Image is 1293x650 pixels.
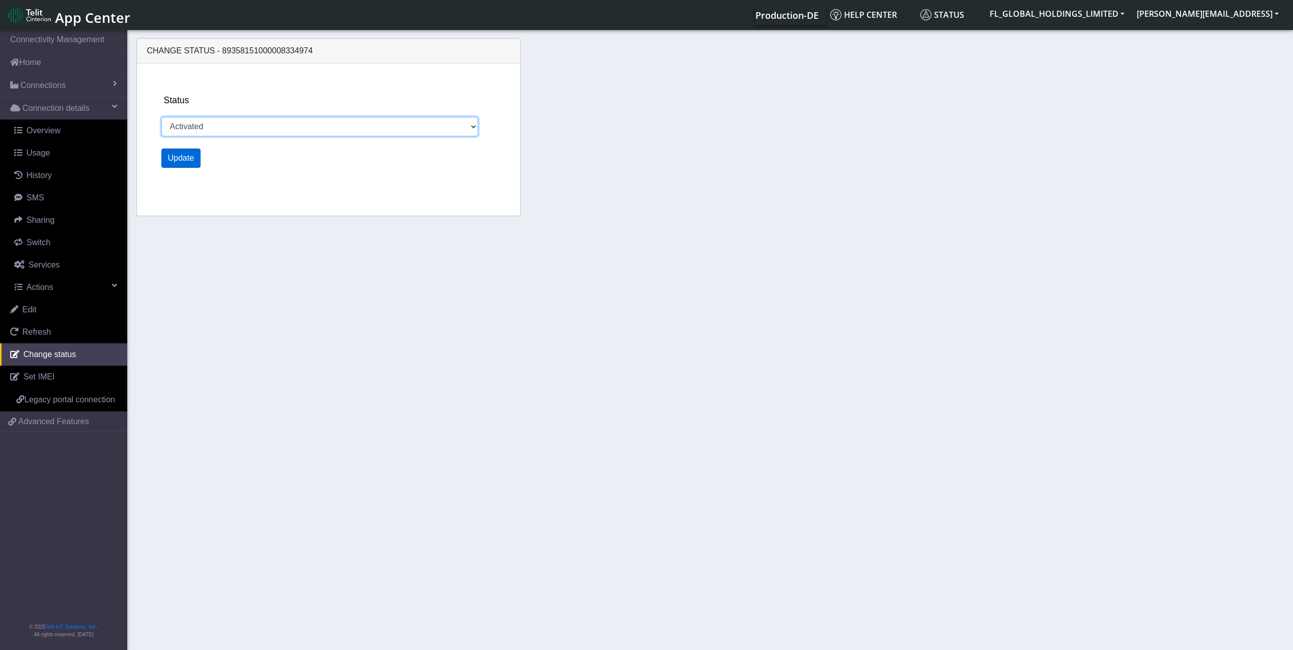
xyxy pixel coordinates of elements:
[22,305,37,314] span: Edit
[46,624,97,630] a: Telit IoT Solutions, Inc.
[8,7,51,23] img: logo-telit-cinterion-gw-new.png
[755,9,819,21] span: Production-DE
[22,102,90,114] span: Connection details
[1131,5,1285,23] button: [PERSON_NAME][EMAIL_ADDRESS]
[18,416,89,428] span: Advanced Features
[26,283,53,291] span: Actions
[4,120,127,142] a: Overview
[55,8,130,27] span: App Center
[920,9,964,20] span: Status
[4,164,127,187] a: History
[26,193,44,202] span: SMS
[4,254,127,276] a: Services
[830,9,897,20] span: Help center
[4,231,127,254] a: Switch
[147,46,313,55] span: Change status - 89358151000008334974
[26,149,50,157] span: Usage
[4,209,127,231] a: Sharing
[8,4,129,26] a: App Center
[22,328,51,336] span: Refresh
[26,216,54,224] span: Sharing
[164,94,189,107] label: Status
[983,5,1131,23] button: FL_GLOBAL_HOLDINGS_LIMITED
[755,5,818,25] a: Your current platform instance
[24,395,115,404] span: Legacy portal connection
[4,142,127,164] a: Usage
[161,149,201,168] button: Update
[23,350,76,359] span: Change status
[20,79,66,92] span: Connections
[916,5,983,25] a: Status
[26,238,50,247] span: Switch
[830,9,841,20] img: knowledge.svg
[26,171,52,180] span: History
[29,260,60,269] span: Services
[23,372,54,381] span: Set IMEI
[26,126,61,135] span: Overview
[4,276,127,299] a: Actions
[920,9,932,20] img: status.svg
[4,187,127,209] a: SMS
[826,5,916,25] a: Help center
